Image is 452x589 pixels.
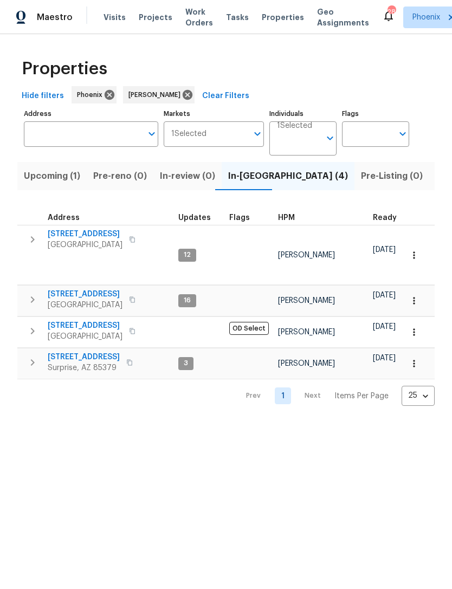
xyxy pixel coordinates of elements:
[278,328,335,336] span: [PERSON_NAME]
[269,111,337,117] label: Individuals
[275,387,291,404] a: Goto page 1
[202,89,249,103] span: Clear Filters
[123,86,195,103] div: [PERSON_NAME]
[48,229,122,240] span: [STREET_ADDRESS]
[334,391,389,402] p: Items Per Page
[317,7,369,28] span: Geo Assignments
[373,246,396,254] span: [DATE]
[128,89,185,100] span: [PERSON_NAME]
[322,131,338,146] button: Open
[226,14,249,21] span: Tasks
[93,169,147,184] span: Pre-reno (0)
[48,331,122,342] span: [GEOGRAPHIC_DATA]
[48,320,122,331] span: [STREET_ADDRESS]
[373,214,406,222] div: Earliest renovation start date (first business day after COE or Checkout)
[48,289,122,300] span: [STREET_ADDRESS]
[48,300,122,310] span: [GEOGRAPHIC_DATA]
[179,359,192,368] span: 3
[342,111,409,117] label: Flags
[278,360,335,367] span: [PERSON_NAME]
[48,352,120,363] span: [STREET_ADDRESS]
[236,386,435,406] nav: Pagination Navigation
[229,214,250,222] span: Flags
[278,251,335,259] span: [PERSON_NAME]
[72,86,117,103] div: Phoenix
[171,130,206,139] span: 1 Selected
[179,296,195,305] span: 16
[48,240,122,250] span: [GEOGRAPHIC_DATA]
[278,214,295,222] span: HPM
[402,381,435,410] div: 25
[179,250,195,260] span: 12
[250,126,265,141] button: Open
[24,111,158,117] label: Address
[48,363,120,373] span: Surprise, AZ 85379
[178,214,211,222] span: Updates
[262,12,304,23] span: Properties
[277,121,312,131] span: 1 Selected
[24,169,80,184] span: Upcoming (1)
[388,7,395,17] div: 28
[373,354,396,362] span: [DATE]
[361,169,423,184] span: Pre-Listing (0)
[144,126,159,141] button: Open
[22,63,107,74] span: Properties
[48,214,80,222] span: Address
[198,86,254,106] button: Clear Filters
[373,323,396,331] span: [DATE]
[395,126,410,141] button: Open
[37,12,73,23] span: Maestro
[373,292,396,299] span: [DATE]
[22,89,64,103] span: Hide filters
[412,12,440,23] span: Phoenix
[228,169,348,184] span: In-[GEOGRAPHIC_DATA] (4)
[164,111,264,117] label: Markets
[17,86,68,106] button: Hide filters
[104,12,126,23] span: Visits
[278,297,335,305] span: [PERSON_NAME]
[160,169,215,184] span: In-review (0)
[229,322,269,335] span: OD Select
[139,12,172,23] span: Projects
[185,7,213,28] span: Work Orders
[77,89,107,100] span: Phoenix
[373,214,397,222] span: Ready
